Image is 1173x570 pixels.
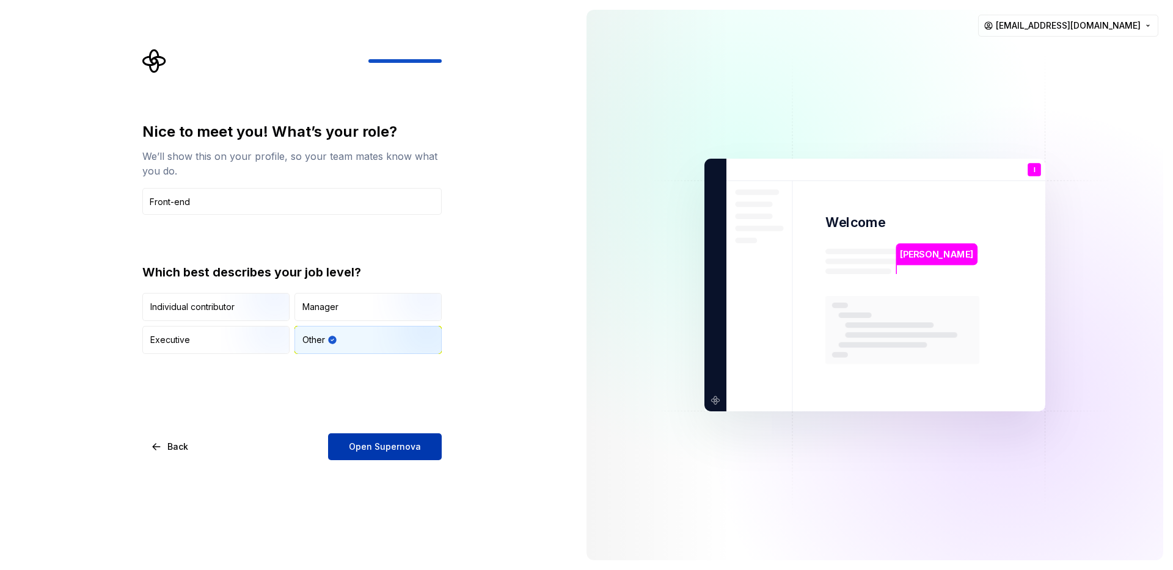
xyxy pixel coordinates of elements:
button: Open Supernova [328,433,442,460]
div: Which best describes your job level? [142,264,442,281]
span: Open Supernova [349,441,421,453]
button: Back [142,433,199,460]
span: [EMAIL_ADDRESS][DOMAIN_NAME] [996,20,1141,32]
span: Back [167,441,188,453]
input: Job title [142,188,442,215]
p: [PERSON_NAME] [900,248,973,261]
div: Other [302,334,325,346]
p: Welcome [825,214,885,231]
p: I [1034,167,1036,173]
svg: Supernova Logo [142,49,167,73]
div: Individual contributor [150,301,235,313]
div: Manager [302,301,338,313]
div: Nice to meet you! What’s your role? [142,122,442,142]
button: [EMAIL_ADDRESS][DOMAIN_NAME] [978,15,1158,37]
div: We’ll show this on your profile, so your team mates know what you do. [142,149,442,178]
div: Executive [150,334,190,346]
